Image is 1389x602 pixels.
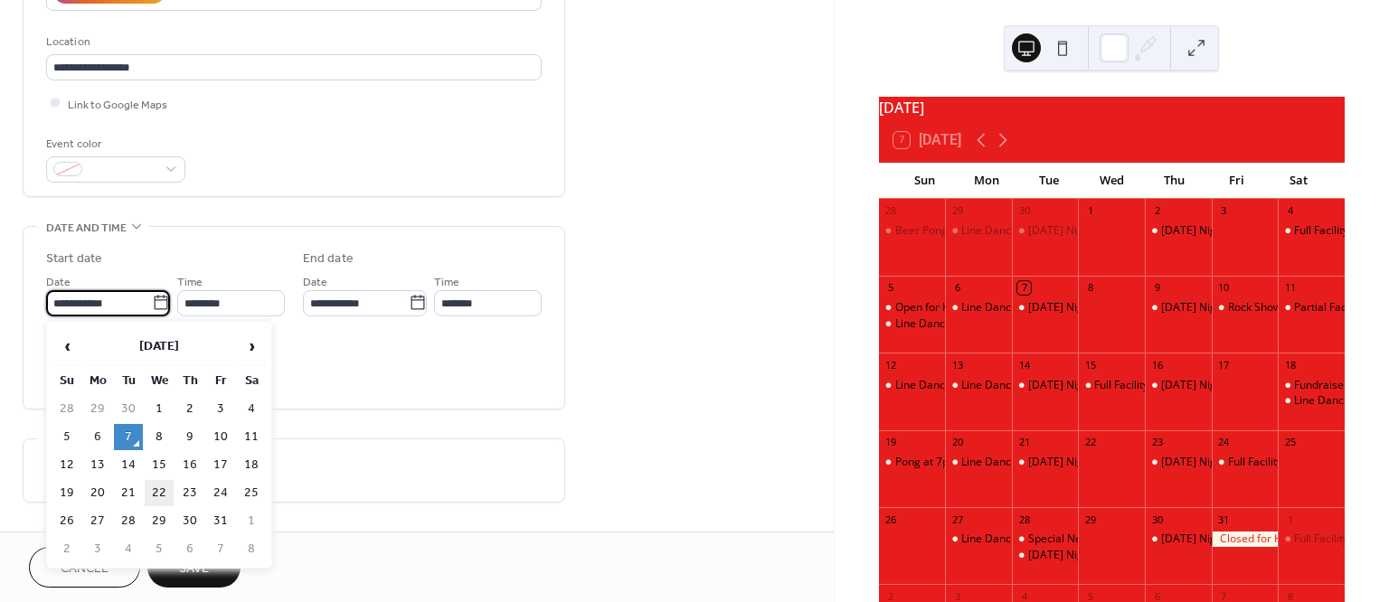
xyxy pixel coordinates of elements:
[303,249,354,268] div: End date
[1283,281,1297,295] div: 11
[83,536,112,562] td: 3
[83,424,112,450] td: 6
[237,368,266,394] th: Sa
[884,358,898,372] div: 12
[68,95,167,114] span: Link to Google Maps
[206,536,235,562] td: 7
[1017,358,1031,372] div: 14
[114,396,143,422] td: 30
[52,424,81,450] td: 5
[1081,163,1143,199] div: Wed
[175,508,204,534] td: 30
[884,204,898,218] div: 28
[83,368,112,394] th: Mo
[145,368,174,394] th: We
[1028,300,1247,315] div: [DATE] Night Switch Tournament at 7:30pm
[1012,300,1079,315] div: Tuesday Night Switch Tournament at 7:30pm
[961,531,1108,547] div: Line Dancing 6 Week Session
[175,424,204,450] td: 9
[895,316,1039,332] div: Line Dancing from 6pm-9pm
[950,436,964,449] div: 20
[46,249,102,268] div: Start date
[961,455,1108,470] div: Line Dancing 6 Week Session
[879,378,946,393] div: Line Dancing from 6pm-9pm
[1278,393,1345,409] div: Line Dancing from 6pm-9pm
[175,452,204,478] td: 16
[46,272,71,291] span: Date
[46,33,538,52] div: Location
[879,316,946,332] div: Line Dancing from 6pm-9pm
[83,480,112,506] td: 20
[52,368,81,394] th: Su
[1083,436,1097,449] div: 22
[83,452,112,478] td: 13
[884,436,898,449] div: 19
[895,455,959,470] div: Pong at 7pm
[1278,223,1345,239] div: Full Facility Event from 5pm-9pm
[175,536,204,562] td: 6
[945,378,1012,393] div: Line Dancing 6 Week Session
[1143,163,1205,199] div: Thu
[206,424,235,450] td: 10
[52,396,81,422] td: 28
[29,547,140,588] button: Cancel
[1012,378,1079,393] div: Tuesday Night Switch Tournament at 7:30pm
[1150,204,1164,218] div: 2
[237,424,266,450] td: 11
[879,455,946,470] div: Pong at 7pm
[950,358,964,372] div: 13
[206,508,235,534] td: 31
[1150,436,1164,449] div: 23
[1012,223,1079,239] div: Tuesday Night Switch Tournament at 7:30pm
[893,163,956,199] div: Sun
[1228,300,1372,315] div: Rock Show from 7pm - 11pm
[1094,378,1258,393] div: Full Facility Event from 5pm-7pm
[1083,513,1097,526] div: 29
[145,396,174,422] td: 1
[1217,204,1231,218] div: 3
[961,378,1108,393] div: Line Dancing 6 Week Session
[945,223,1012,239] div: Line Dancing 6 Week Session
[1028,455,1247,470] div: [DATE] Night Switch Tournament at 7:30pm
[145,424,174,450] td: 8
[206,396,235,422] td: 3
[238,328,265,364] span: ›
[114,536,143,562] td: 4
[1017,436,1031,449] div: 21
[175,396,204,422] td: 2
[145,508,174,534] td: 29
[956,163,1018,199] div: Mon
[1150,513,1164,526] div: 30
[237,480,266,506] td: 25
[945,455,1012,470] div: Line Dancing 6 Week Session
[884,281,898,295] div: 5
[1217,436,1231,449] div: 24
[895,378,1039,393] div: Line Dancing from 6pm-9pm
[1145,223,1212,239] div: Thursday Night League from 7pm - 10:30pm
[1212,531,1279,547] div: Closed for Halloween - Check out Fun Bags in the Toms River Parade!
[1083,204,1097,218] div: 1
[52,480,81,506] td: 19
[1145,455,1212,470] div: Thursday Night League from 7pm - 10:30pm
[145,452,174,478] td: 15
[1017,204,1031,218] div: 30
[1028,378,1247,393] div: [DATE] Night Switch Tournament at 7:30pm
[1283,436,1297,449] div: 25
[1145,531,1212,547] div: Thursday Night League from 7pm - 10:30pm
[1217,281,1231,295] div: 10
[145,480,174,506] td: 22
[145,536,174,562] td: 5
[950,513,964,526] div: 27
[1217,513,1231,526] div: 31
[175,480,204,506] td: 23
[114,508,143,534] td: 28
[1161,455,1372,470] div: [DATE] Night League from 7pm - 10:30pm
[1150,281,1164,295] div: 9
[1028,223,1247,239] div: [DATE] Night Switch Tournament at 7:30pm
[83,327,235,366] th: [DATE]
[1278,378,1345,393] div: Fundraiser from 1pm - 4pm
[52,536,81,562] td: 2
[879,97,1345,118] div: [DATE]
[1083,281,1097,295] div: 8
